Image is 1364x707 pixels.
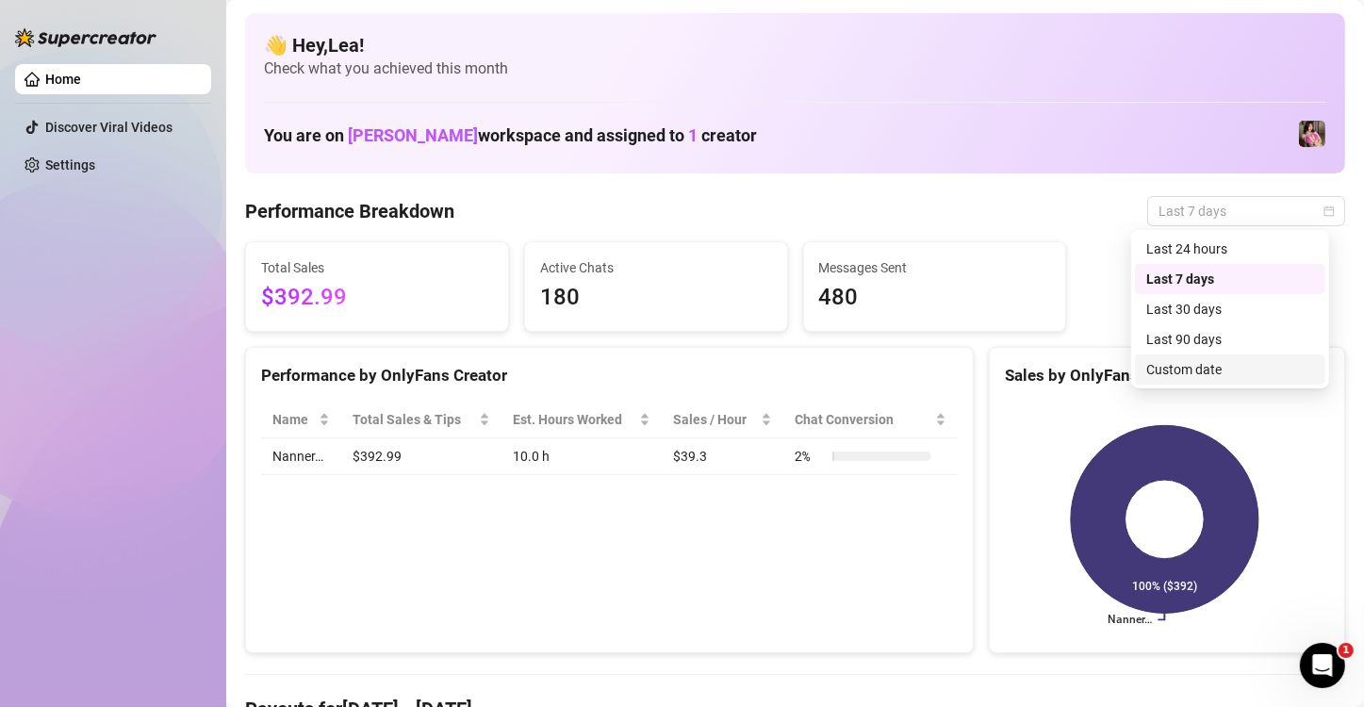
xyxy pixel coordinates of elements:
[1299,121,1325,147] img: Nanner
[45,72,81,87] a: Home
[795,409,931,430] span: Chat Conversion
[1146,329,1314,350] div: Last 90 days
[1135,354,1325,385] div: Custom date
[1339,643,1354,658] span: 1
[1146,269,1314,289] div: Last 7 days
[1146,359,1314,380] div: Custom date
[1135,324,1325,354] div: Last 90 days
[261,280,493,316] span: $392.99
[688,125,698,145] span: 1
[45,157,95,173] a: Settings
[1135,234,1325,264] div: Last 24 hours
[1300,643,1345,688] iframe: Intercom live chat
[261,438,341,475] td: Nanner…
[272,409,315,430] span: Name
[1146,238,1314,259] div: Last 24 hours
[348,125,478,145] span: [PERSON_NAME]
[662,402,783,438] th: Sales / Hour
[264,125,757,146] h1: You are on workspace and assigned to creator
[45,120,173,135] a: Discover Viral Videos
[1323,206,1335,217] span: calendar
[341,402,501,438] th: Total Sales & Tips
[261,257,493,278] span: Total Sales
[662,438,783,475] td: $39.3
[264,32,1326,58] h4: 👋 Hey, Lea !
[513,409,635,430] div: Est. Hours Worked
[1135,294,1325,324] div: Last 30 days
[819,257,1051,278] span: Messages Sent
[261,363,958,388] div: Performance by OnlyFans Creator
[245,198,454,224] h4: Performance Breakdown
[1135,264,1325,294] div: Last 7 days
[341,438,501,475] td: $392.99
[819,280,1051,316] span: 480
[1005,363,1329,388] div: Sales by OnlyFans Creator
[264,58,1326,79] span: Check what you achieved this month
[1146,299,1314,320] div: Last 30 days
[353,409,474,430] span: Total Sales & Tips
[1159,197,1334,225] span: Last 7 days
[673,409,757,430] span: Sales / Hour
[1108,614,1152,627] text: Nanner…
[540,280,772,316] span: 180
[261,402,341,438] th: Name
[783,402,958,438] th: Chat Conversion
[540,257,772,278] span: Active Chats
[15,28,156,47] img: logo-BBDzfeDw.svg
[501,438,662,475] td: 10.0 h
[795,446,825,467] span: 2 %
